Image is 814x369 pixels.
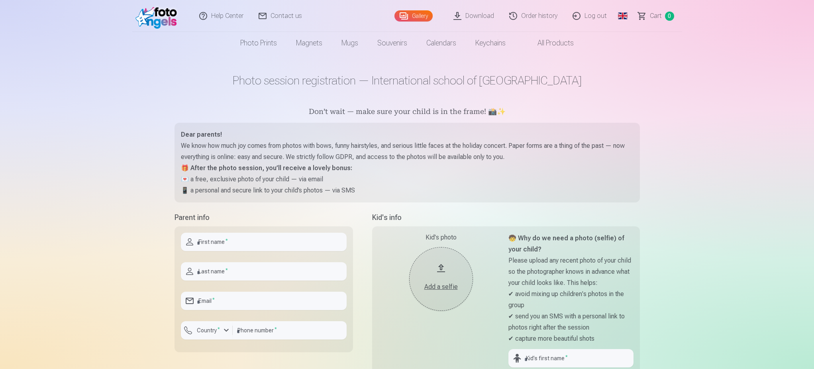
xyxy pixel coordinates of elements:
a: Magnets [286,32,332,54]
div: Kid's photo [379,233,504,242]
a: Mugs [332,32,368,54]
div: Add a selfie [417,282,465,292]
a: Keychains [466,32,515,54]
span: Сart [650,11,662,21]
p: 📱 a personal and secure link to your child’s photos — via SMS [181,185,634,196]
p: ✔ send you an SMS with a personal link to photos right after the session [508,311,634,333]
a: All products [515,32,583,54]
p: 💌 a free, exclusive photo of your child — via email [181,174,634,185]
p: ✔ capture more beautiful shots [508,333,634,344]
a: Gallery [394,10,433,22]
a: Photo prints [231,32,286,54]
p: We know how much joy comes from photos with bows, funny hairstyles, and serious little faces at t... [181,140,634,163]
a: Souvenirs [368,32,417,54]
p: Please upload any recent photo of your child so the photographer knows in advance what your child... [508,255,634,289]
h5: Parent info [175,212,353,223]
p: ✔ avoid mixing up children's photos in the group [508,289,634,311]
button: Add a selfie [409,247,473,311]
strong: 🎁 After the photo session, you’ll receive a lovely bonus: [181,164,352,172]
h5: Kid's info [372,212,640,223]
img: /fa4 [135,3,181,29]
label: Country [194,326,223,334]
h1: Photo session registration — International school of [GEOGRAPHIC_DATA] [175,73,640,88]
button: Country* [181,321,233,340]
span: 0 [665,12,674,21]
strong: 🧒 Why do we need a photo (selfie) of your child? [508,234,624,253]
strong: Dear parents! [181,131,222,138]
a: Calendars [417,32,466,54]
h5: Don’t wait — make sure your child is in the frame! 📸✨ [175,107,640,118]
